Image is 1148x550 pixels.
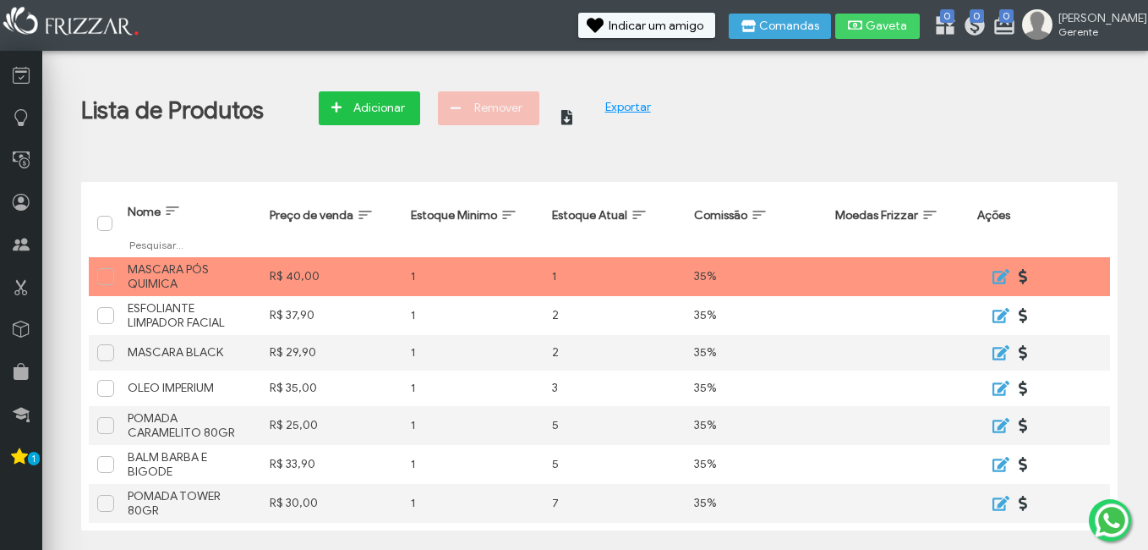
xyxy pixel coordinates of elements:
div: R$ 33,90 [270,457,394,471]
th: Preço de venda: activate to sort column ascending [261,190,402,257]
th: Nome: activate to sort column ascending [119,190,260,257]
div: 35% [694,496,818,510]
div: R$ 35,00 [270,381,394,395]
td: 5 [544,445,685,484]
span: Comandas [759,20,819,32]
span: ui-button [1024,264,1025,289]
span: [PERSON_NAME] [1058,11,1134,25]
a: 0 [933,14,950,41]
td: 2 [544,335,685,371]
div: Selecionar tudo [98,217,108,227]
span: Moedas Frizzar [835,208,918,223]
div: R$ 30,00 [270,496,394,510]
button: ui-button [986,491,1011,516]
button: Adicionar [319,91,420,125]
button: Indicar um amigo [578,13,715,38]
span: ui-button [1024,491,1025,516]
div: 35% [694,345,818,360]
div: 35% [694,418,818,432]
span: ui-button [998,452,999,477]
span: 0 [999,9,1014,23]
img: whatsapp.png [1091,500,1132,541]
button: ui-button [1012,413,1037,438]
th: Estoque Minimo: activate to sort column ascending [402,190,544,257]
div: OLEO IMPERIUM [128,381,252,395]
span: 1 [28,452,40,465]
input: Pesquisar... [128,237,252,252]
button: ui-button [1012,452,1037,477]
span: ui-button [1024,452,1025,477]
div: 1 [411,418,535,432]
button: ui-button [986,264,1011,289]
th: Moedas Frizzar: activate to sort column ascending [827,190,968,257]
div: R$ 29,90 [270,345,394,360]
span: ui-button [998,264,999,289]
span: Adicionar [349,96,408,121]
span: ui-button [998,303,999,328]
div: 35% [694,269,818,283]
div: 1 [411,269,535,283]
div: BALM BARBA E BIGODE [128,450,252,479]
a: 0 [992,14,1009,41]
button: ui-button [557,91,595,129]
div: POMADA CARAMELITO 80GR [128,411,252,440]
td: 3 [544,371,685,406]
td: 7 [544,484,685,523]
span: Indicar um amigo [609,20,703,32]
div: MASCARA BLACK [128,345,252,360]
div: 1 [411,496,535,510]
td: 1 [544,257,685,296]
div: 1 [411,457,535,471]
button: Comandas [729,14,831,39]
td: 5 [544,406,685,445]
div: R$ 40,00 [270,269,394,283]
a: Exportar [605,100,651,114]
span: Ações [977,208,1010,223]
span: ui-button [1024,340,1025,366]
h1: Lista de Produtos [81,96,264,125]
div: 1 [411,345,535,360]
span: 0 [970,9,984,23]
span: Preço de venda [270,208,353,223]
div: 1 [411,308,535,322]
button: ui-button [1012,264,1037,289]
span: Nome [128,205,161,219]
div: POMADA TOWER 80GR [128,489,252,518]
th: Ações [969,190,1110,257]
span: Estoque Minimo [411,208,497,223]
button: ui-button [1012,303,1037,328]
button: ui-button [1012,376,1037,401]
span: ui-button [998,376,999,401]
span: ui-button [998,491,999,516]
button: ui-button [986,376,1011,401]
button: ui-button [1012,340,1037,366]
a: [PERSON_NAME] Gerente [1022,9,1140,43]
div: 35% [694,308,818,322]
span: 0 [940,9,954,23]
span: ui-button [998,413,999,438]
span: ui-button [1024,376,1025,401]
div: R$ 37,90 [270,308,394,322]
span: ui-button [569,98,583,124]
div: ESFOLIANTE LIMPADOR FACIAL [128,301,252,330]
th: Comissão: activate to sort column ascending [686,190,827,257]
span: Comissão [694,208,747,223]
button: ui-button [986,340,1011,366]
div: 35% [694,457,818,471]
button: ui-button [986,413,1011,438]
td: 2 [544,296,685,335]
div: MASCARA PÓS QUIMICA [128,262,252,291]
div: 1 [411,381,535,395]
th: Estoque Atual: activate to sort column ascending [544,190,685,257]
span: Estoque Atual [552,208,627,223]
button: Gaveta [835,14,920,39]
span: ui-button [1024,303,1025,328]
button: ui-button [986,452,1011,477]
div: R$ 25,00 [270,418,394,432]
div: 35% [694,381,818,395]
span: ui-button [1024,413,1025,438]
button: ui-button [986,303,1011,328]
span: Gaveta [866,20,908,32]
span: ui-button [998,340,999,366]
a: 0 [963,14,980,41]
